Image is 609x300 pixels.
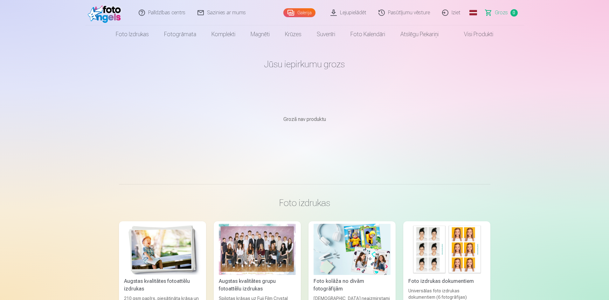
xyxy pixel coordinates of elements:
a: Krūzes [277,25,309,43]
a: Magnēti [243,25,277,43]
a: Foto izdrukas [108,25,156,43]
div: Augstas kvalitātes fotoattēlu izdrukas [121,277,204,293]
a: Fotogrāmata [156,25,204,43]
span: 0 [510,9,518,17]
span: Grozs [495,9,508,17]
h3: Foto izdrukas [124,197,485,209]
p: Grozā nav produktu [119,116,490,123]
a: Visi produkti [446,25,501,43]
img: Augstas kvalitātes fotoattēlu izdrukas [124,224,201,275]
a: Atslēgu piekariņi [393,25,446,43]
a: Komplekti [204,25,243,43]
img: Foto kolāža no divām fotogrāfijām [314,224,391,275]
div: Augstas kvalitātes grupu fotoattēlu izdrukas [216,277,298,293]
h1: Jūsu iepirkumu grozs [119,58,490,70]
div: Foto izdrukas dokumentiem [406,277,488,285]
div: Foto kolāža no divām fotogrāfijām [311,277,393,293]
img: /fa1 [88,3,124,23]
a: Suvenīri [309,25,343,43]
img: Foto izdrukas dokumentiem [408,224,485,275]
a: Galerija [283,8,315,17]
a: Foto kalendāri [343,25,393,43]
